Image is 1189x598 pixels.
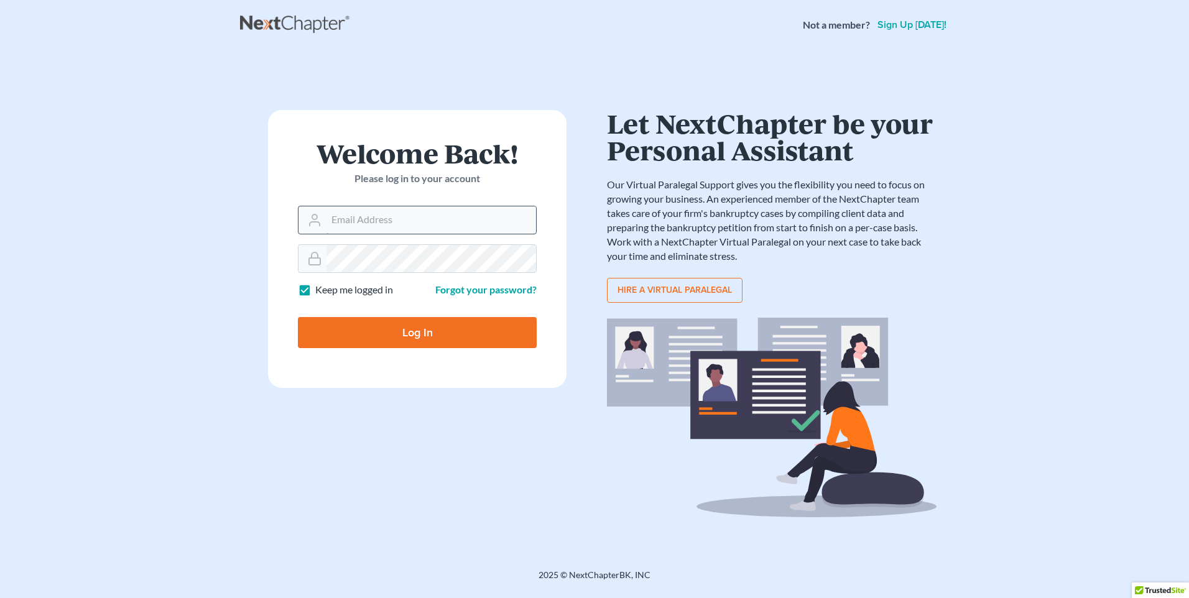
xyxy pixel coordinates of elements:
label: Keep me logged in [315,283,393,297]
input: Email Address [326,206,536,234]
p: Our Virtual Paralegal Support gives you the flexibility you need to focus on growing your busines... [607,178,937,263]
a: Sign up [DATE]! [875,20,949,30]
img: virtual_paralegal_bg-b12c8cf30858a2b2c02ea913d52db5c468ecc422855d04272ea22d19010d70dc.svg [607,318,937,517]
h1: Welcome Back! [298,140,537,167]
p: Please log in to your account [298,172,537,186]
a: Forgot your password? [435,283,537,295]
h1: Let NextChapter be your Personal Assistant [607,110,937,163]
a: Hire a virtual paralegal [607,278,743,303]
strong: Not a member? [803,18,870,32]
div: 2025 © NextChapterBK, INC [240,569,949,591]
input: Log In [298,317,537,348]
